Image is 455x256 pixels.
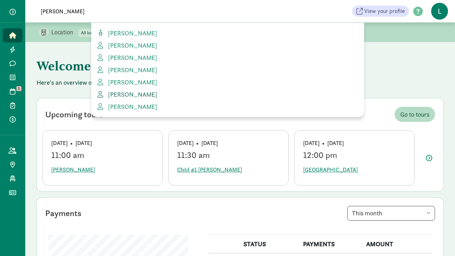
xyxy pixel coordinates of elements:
[352,6,409,17] a: View your profile
[51,163,95,177] button: [PERSON_NAME]
[97,65,359,75] a: [PERSON_NAME]
[97,41,359,50] a: [PERSON_NAME]
[97,90,359,99] a: [PERSON_NAME]
[97,77,359,87] a: [PERSON_NAME]
[51,150,154,160] div: 11:00 am
[105,103,157,111] span: [PERSON_NAME]
[97,102,359,111] a: [PERSON_NAME]
[177,150,280,160] div: 11:30 am
[400,110,429,119] span: Go to tours
[51,28,78,36] p: Location
[303,150,406,160] div: 12:00 pm
[51,139,154,147] div: [DATE] • [DATE]
[45,207,81,220] div: Payments
[177,163,242,177] button: Child #1 [PERSON_NAME]
[239,235,299,254] th: STATUS
[97,28,359,38] a: [PERSON_NAME]
[177,166,242,174] span: Child #1 [PERSON_NAME]
[364,7,405,15] span: View your profile
[3,84,22,98] a: 5
[303,166,358,174] span: [GEOGRAPHIC_DATA]
[105,54,157,62] span: [PERSON_NAME]
[303,139,406,147] div: [DATE] • [DATE]
[395,107,435,122] a: Go to tours
[105,29,157,37] span: [PERSON_NAME]
[303,163,358,177] button: [GEOGRAPHIC_DATA]
[299,235,362,254] th: PAYMENTS
[105,78,157,86] span: [PERSON_NAME]
[105,90,157,98] span: [PERSON_NAME]
[420,222,455,256] iframe: Chat Widget
[362,235,432,254] th: AMOUNT
[36,4,233,18] input: Search for a family, child or location
[105,41,157,49] span: [PERSON_NAME]
[36,78,444,87] p: Here's an overview of recent activity on your account.
[36,53,384,78] h1: Welcome, [PERSON_NAME]!
[177,139,280,147] div: [DATE] • [DATE]
[97,53,359,62] a: [PERSON_NAME]
[45,108,103,121] div: Upcoming tours
[16,86,21,91] span: 5
[431,3,448,20] span: L
[105,66,157,74] span: [PERSON_NAME]
[51,166,95,174] span: [PERSON_NAME]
